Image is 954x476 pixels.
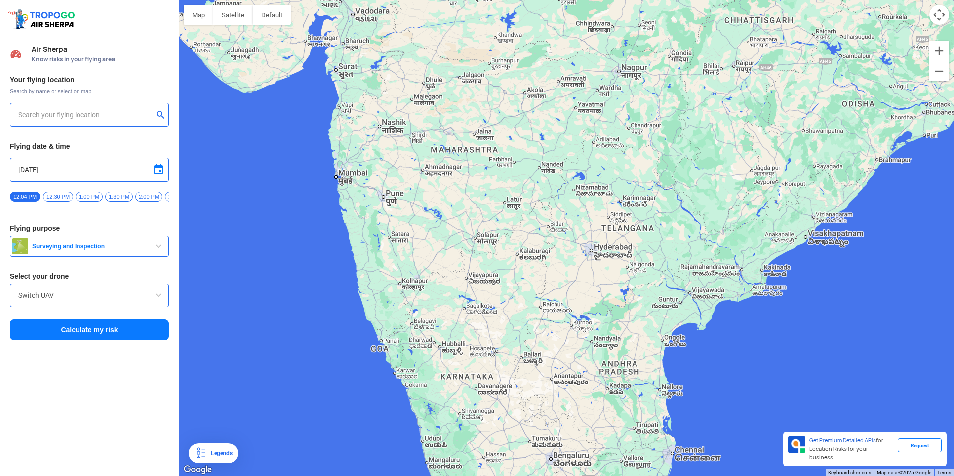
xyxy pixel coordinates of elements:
button: Zoom out [929,61,949,81]
img: ic_tgdronemaps.svg [7,7,78,30]
span: 12:04 PM [10,192,40,202]
h3: Your flying location [10,76,169,83]
span: 12:30 PM [43,192,73,202]
span: Get Premium Detailed APIs [809,437,876,444]
button: Map camera controls [929,5,949,25]
span: 2:30 PM [165,192,192,202]
button: Surveying and Inspection [10,236,169,257]
h3: Flying date & time [10,143,169,150]
img: Legends [195,447,207,459]
a: Terms [937,470,951,475]
span: 1:30 PM [105,192,133,202]
button: Calculate my risk [10,319,169,340]
div: for Location Risks for your business. [805,436,898,462]
img: Risk Scores [10,48,22,60]
button: Show street map [184,5,213,25]
a: Open this area in Google Maps (opens a new window) [181,463,214,476]
span: Search by name or select on map [10,87,169,95]
button: Zoom in [929,41,949,61]
input: Search by name or Brand [18,289,160,301]
div: Request [898,438,942,452]
input: Search your flying location [18,109,153,121]
img: Premium APIs [788,436,805,453]
button: Keyboard shortcuts [828,469,871,476]
img: survey.png [12,238,28,254]
div: Legends [207,447,232,459]
span: Know risks in your flying area [32,55,169,63]
button: Show satellite imagery [213,5,253,25]
h3: Flying purpose [10,225,169,232]
span: 1:00 PM [76,192,103,202]
input: Select Date [18,164,160,176]
span: Air Sherpa [32,45,169,53]
span: 2:00 PM [135,192,162,202]
img: Google [181,463,214,476]
span: Map data ©2025 Google [877,470,931,475]
h3: Select your drone [10,273,169,280]
span: Surveying and Inspection [28,242,153,250]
